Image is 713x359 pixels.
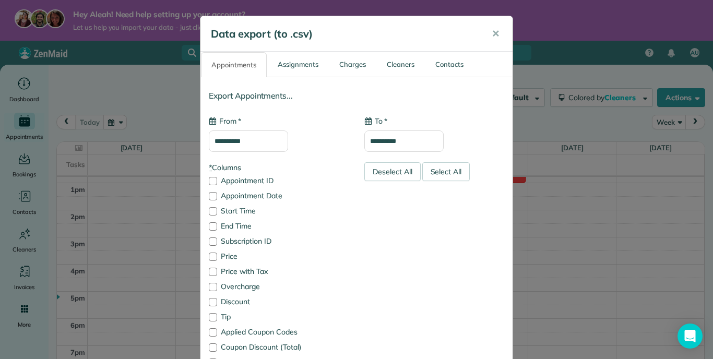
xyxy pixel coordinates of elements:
[364,116,387,126] label: To
[678,324,703,349] div: Open Intercom Messenger
[209,313,349,320] label: Tip
[209,222,349,230] label: End Time
[209,283,349,290] label: Overcharge
[329,52,376,77] a: Charges
[209,237,349,245] label: Subscription ID
[209,177,349,184] label: Appointment ID
[209,328,349,336] label: Applied Coupon Codes
[209,192,349,199] label: Appointment Date
[209,91,504,100] h4: Export Appointments...
[209,343,349,351] label: Coupon Discount (Total)
[211,27,477,41] h5: Data export (to .csv)
[425,52,473,77] a: Contacts
[209,268,349,275] label: Price with Tax
[492,28,500,40] span: ✕
[364,162,421,181] div: Deselect All
[422,162,470,181] div: Select All
[209,207,349,214] label: Start Time
[209,298,349,305] label: Discount
[268,52,328,77] a: Assignments
[209,253,349,260] label: Price
[377,52,424,77] a: Cleaners
[209,162,349,173] label: Columns
[201,52,267,77] a: Appointments
[209,116,241,126] label: From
